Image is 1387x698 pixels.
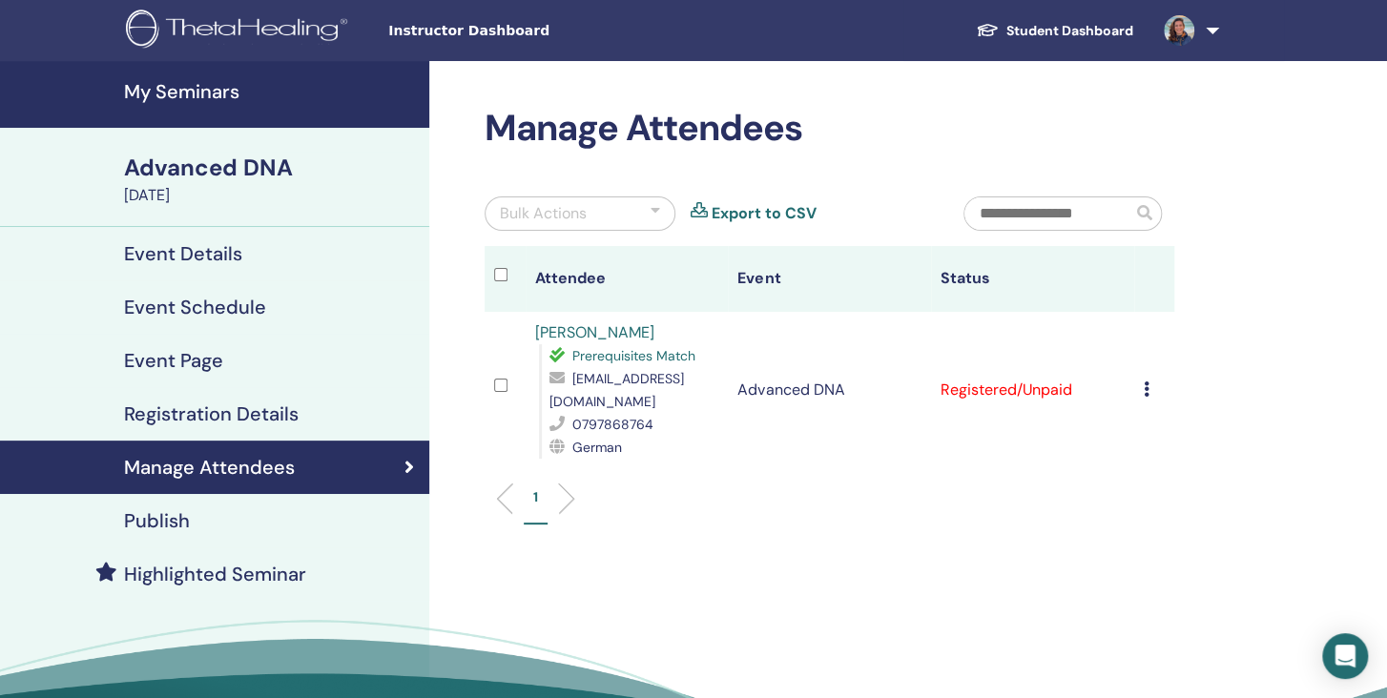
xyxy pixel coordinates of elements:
[728,312,931,468] td: Advanced DNA
[126,10,354,52] img: logo.png
[572,416,653,433] span: 0797868764
[535,322,654,342] a: [PERSON_NAME]
[485,107,1174,151] h2: Manage Attendees
[712,202,817,225] a: Export to CSV
[533,487,538,507] p: 1
[728,246,931,312] th: Event
[124,80,418,103] h4: My Seminars
[388,21,674,41] span: Instructor Dashboard
[124,349,223,372] h4: Event Page
[572,439,622,456] span: German
[113,152,429,207] a: Advanced DNA[DATE]
[124,402,299,425] h4: Registration Details
[124,563,306,585] h4: Highlighted Seminar
[961,13,1149,49] a: Student Dashboard
[124,509,190,532] h4: Publish
[976,22,999,38] img: graduation-cap-white.svg
[124,296,266,318] h4: Event Schedule
[124,456,295,479] h4: Manage Attendees
[1322,633,1368,679] div: Open Intercom Messenger
[1164,15,1194,46] img: default.jpg
[931,246,1134,312] th: Status
[572,347,695,364] span: Prerequisites Match
[500,202,587,225] div: Bulk Actions
[549,370,684,410] span: [EMAIL_ADDRESS][DOMAIN_NAME]
[526,246,729,312] th: Attendee
[124,184,418,207] div: [DATE]
[124,152,418,184] div: Advanced DNA
[124,242,242,265] h4: Event Details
